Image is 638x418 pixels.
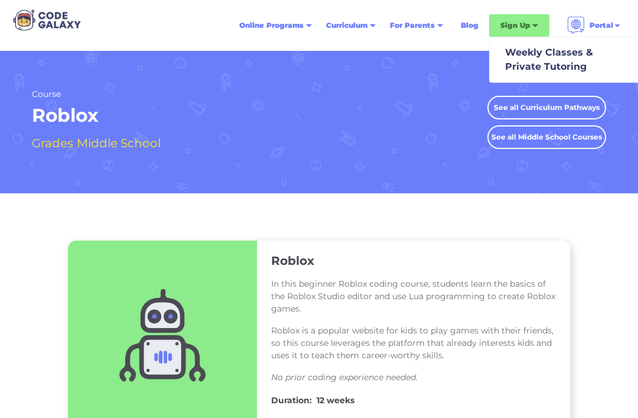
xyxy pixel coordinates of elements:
em: No prior coding experience needed. [271,372,418,383]
div: For Parents [383,15,450,36]
div: Sign Up [500,20,530,31]
a: See all Middle School Courses [487,125,606,149]
div: Online Programs [239,20,304,31]
div: Portal [590,20,613,31]
div: Curriculum [319,15,383,36]
div: Weekly Classes & Private Tutoring [500,46,593,74]
div: Online Programs [232,15,319,36]
div: For Parents [390,20,435,31]
div: Sign Up [489,14,549,37]
h4: Grades [32,133,73,153]
h2: Course [32,89,164,100]
h4: Duration: [271,393,312,407]
h1: Roblox [32,103,164,128]
p: In this beginner Roblox coding course, students learn the basics of the Roblox Studio editor and ... [271,278,556,315]
a: See all Curriculum Pathways [487,96,606,119]
a: Blog [454,15,486,36]
div: Curriculum [326,20,367,31]
h4: 12 weeks [317,393,354,407]
h4: Middle School [77,133,161,153]
h3: Roblox [271,253,314,268]
div: Portal [560,12,629,39]
p: Roblox is a popular website for kids to play games with their friends, so this course leverages t... [271,325,556,362]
